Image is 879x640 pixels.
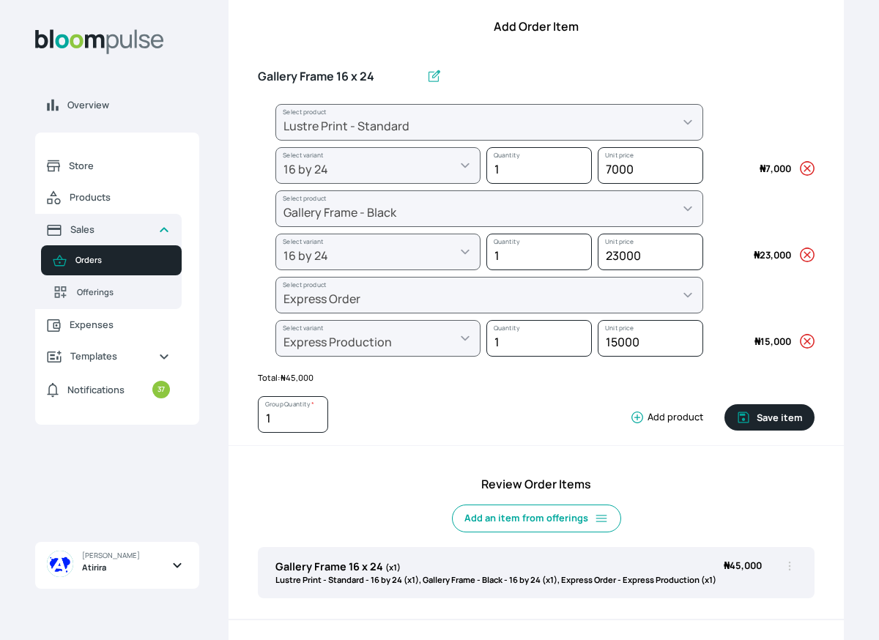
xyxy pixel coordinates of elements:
[70,223,146,237] span: Sales
[70,190,170,204] span: Products
[35,372,182,407] a: Notifications37
[82,562,106,574] span: Atirira
[67,383,125,397] span: Notifications
[258,62,420,92] input: Untitled group *
[70,349,146,363] span: Templates
[35,89,199,121] a: Overview
[754,248,791,261] span: 23,000
[275,574,716,587] p: Lustre Print - Standard - 16 by 24 (x1), Gallery Frame - Black - 16 by 24 (x1), Express Order - E...
[281,372,314,383] span: 45,000
[35,182,182,214] a: Products
[82,551,140,561] span: [PERSON_NAME]
[35,214,182,245] a: Sales
[35,341,182,372] a: Templates
[69,159,170,173] span: Store
[754,335,760,348] span: ₦
[724,404,815,431] button: Save item
[75,254,170,267] span: Orders
[258,475,815,493] h4: Review Order Items
[724,559,730,572] span: ₦
[754,335,791,348] span: 15,000
[229,18,844,35] h4: Add Order Item
[258,372,815,384] p: Total:
[624,410,703,425] button: Add product
[35,29,164,54] img: Bloom Logo
[77,286,170,299] span: Offerings
[760,162,791,175] span: 7,000
[70,318,170,332] span: Expenses
[281,372,286,383] span: ₦
[67,98,188,112] span: Overview
[41,245,182,275] a: Orders
[452,505,621,532] button: Add an item from offerings
[385,562,401,573] span: (x1)
[41,275,182,309] a: Offerings
[724,559,762,572] span: 45,000
[275,559,716,575] p: Gallery Frame 16 x 24
[754,248,760,261] span: ₦
[35,150,182,182] a: Store
[152,381,170,398] small: 37
[35,309,182,341] a: Expenses
[760,162,765,175] span: ₦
